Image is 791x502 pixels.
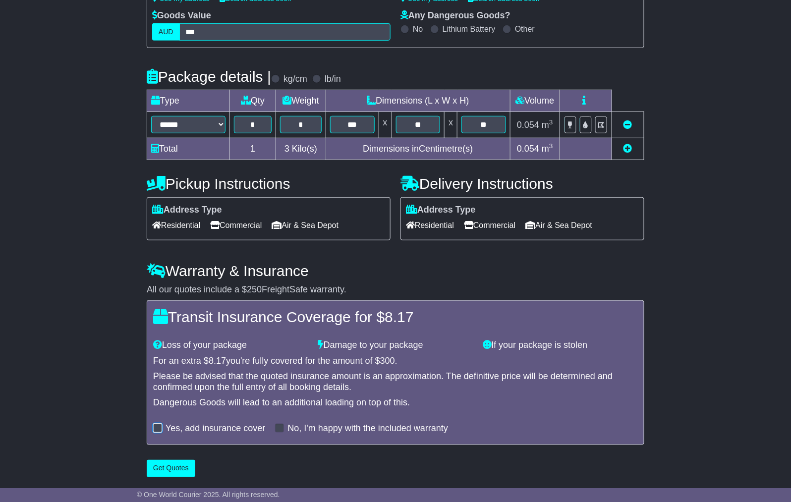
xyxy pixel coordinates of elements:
[510,90,560,112] td: Volume
[443,24,496,34] label: Lithium Battery
[147,284,644,295] div: All our quotes include a $ FreightSafe warranty.
[287,423,448,434] label: No, I'm happy with the included warranty
[152,23,180,41] label: AUD
[153,309,638,325] h4: Transit Insurance Coverage for $
[153,397,638,408] div: Dangerous Goods will lead to an additional loading on top of this.
[313,340,478,351] div: Damage to your package
[406,218,454,233] span: Residential
[276,138,326,160] td: Kilo(s)
[152,218,200,233] span: Residential
[623,144,632,154] a: Add new item
[230,90,276,112] td: Qty
[526,218,593,233] span: Air & Sea Depot
[326,90,510,112] td: Dimensions (L x W x H)
[153,356,638,367] div: For an extra $ you're fully covered for the amount of $ .
[385,309,413,325] span: 8.17
[152,205,222,216] label: Address Type
[137,491,280,499] span: © One World Courier 2025. All rights reserved.
[247,284,262,294] span: 250
[542,120,553,130] span: m
[623,120,632,130] a: Remove this item
[147,263,644,279] h4: Warranty & Insurance
[379,112,392,138] td: x
[380,356,395,366] span: 300
[445,112,457,138] td: x
[283,74,307,85] label: kg/cm
[284,144,289,154] span: 3
[549,142,553,150] sup: 3
[166,423,265,434] label: Yes, add insurance cover
[400,175,644,192] h4: Delivery Instructions
[406,205,476,216] label: Address Type
[153,371,638,392] div: Please be advised that the quoted insurance amount is an approximation. The definitive price will...
[147,138,230,160] td: Total
[326,138,510,160] td: Dimensions in Centimetre(s)
[147,68,271,85] h4: Package details |
[400,10,510,21] label: Any Dangerous Goods?
[272,218,339,233] span: Air & Sea Depot
[325,74,341,85] label: lb/in
[517,144,539,154] span: 0.054
[515,24,535,34] label: Other
[147,460,195,477] button: Get Quotes
[147,90,230,112] td: Type
[549,118,553,126] sup: 3
[230,138,276,160] td: 1
[517,120,539,130] span: 0.054
[542,144,553,154] span: m
[210,218,262,233] span: Commercial
[478,340,643,351] div: If your package is stolen
[209,356,226,366] span: 8.17
[148,340,313,351] div: Loss of your package
[413,24,423,34] label: No
[276,90,326,112] td: Weight
[464,218,515,233] span: Commercial
[152,10,211,21] label: Goods Value
[147,175,391,192] h4: Pickup Instructions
